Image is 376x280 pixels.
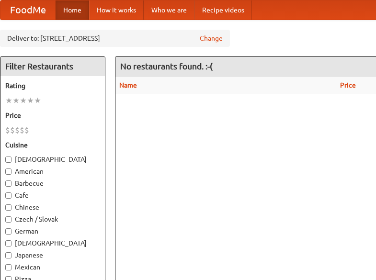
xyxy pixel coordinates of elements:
label: Cafe [5,190,100,200]
h5: Price [5,111,100,120]
input: [DEMOGRAPHIC_DATA] [5,240,11,246]
a: FoodMe [0,0,56,20]
li: ★ [5,95,12,106]
h5: Rating [5,81,100,90]
h5: Cuisine [5,140,100,150]
h4: Filter Restaurants [0,57,105,76]
li: ★ [20,95,27,106]
a: Who we are [144,0,194,20]
li: $ [5,125,10,135]
input: Japanese [5,252,11,258]
input: Chinese [5,204,11,211]
label: Chinese [5,202,100,212]
label: Czech / Slovak [5,214,100,224]
input: German [5,228,11,235]
label: Barbecue [5,179,100,188]
input: [DEMOGRAPHIC_DATA] [5,157,11,163]
li: $ [15,125,20,135]
a: Change [200,34,223,43]
label: American [5,167,100,176]
li: $ [20,125,24,135]
a: Recipe videos [194,0,252,20]
input: Barbecue [5,180,11,187]
label: [DEMOGRAPHIC_DATA] [5,238,100,248]
label: Japanese [5,250,100,260]
a: Name [119,81,137,89]
li: ★ [34,95,41,106]
input: Mexican [5,264,11,270]
li: $ [24,125,29,135]
a: Home [56,0,89,20]
a: Price [340,81,356,89]
label: Mexican [5,262,100,272]
label: [DEMOGRAPHIC_DATA] [5,155,100,164]
li: $ [10,125,15,135]
a: How it works [89,0,144,20]
li: ★ [12,95,20,106]
input: Czech / Slovak [5,216,11,223]
label: German [5,226,100,236]
li: ★ [27,95,34,106]
input: American [5,168,11,175]
input: Cafe [5,192,11,199]
ng-pluralize: No restaurants found. :-( [120,62,213,71]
